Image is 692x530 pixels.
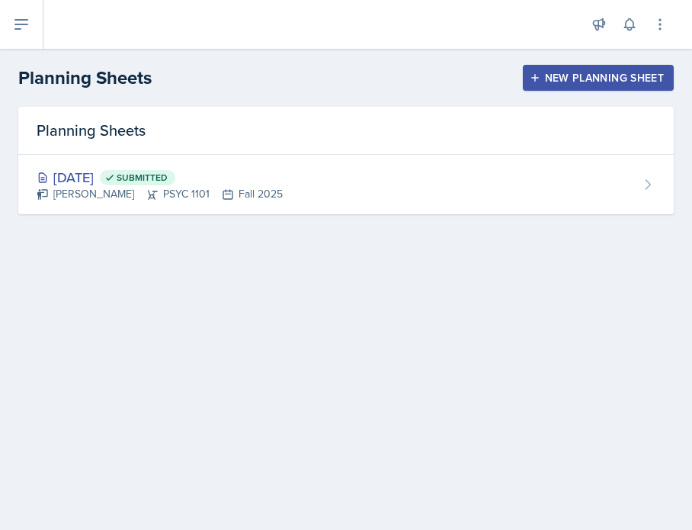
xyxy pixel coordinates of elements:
[37,167,283,188] div: [DATE]
[533,72,664,84] div: New Planning Sheet
[37,186,283,202] div: [PERSON_NAME] PSYC 1101 Fall 2025
[18,64,152,92] h2: Planning Sheets
[523,65,674,91] button: New Planning Sheet
[18,155,674,214] a: [DATE] Submitted [PERSON_NAME]PSYC 1101Fall 2025
[117,172,168,184] span: Submitted
[18,107,674,155] div: Planning Sheets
